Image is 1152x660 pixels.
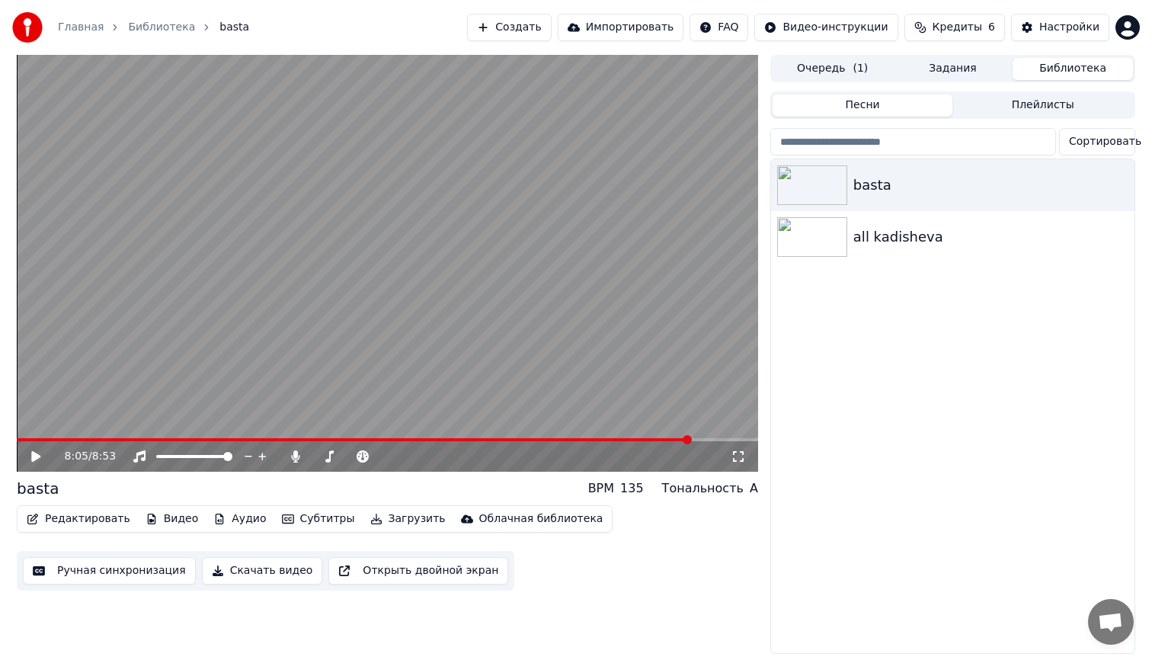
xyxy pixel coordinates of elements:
[92,449,116,464] span: 8:53
[750,479,758,498] div: A
[588,479,614,498] div: BPM
[558,14,684,41] button: Импортировать
[904,14,1005,41] button: Кредиты6
[853,61,868,76] span: ( 1 )
[988,20,995,35] span: 6
[1013,58,1133,80] button: Библиотека
[853,226,1128,248] div: all kadisheva
[219,20,249,35] span: basta
[690,14,748,41] button: FAQ
[65,449,88,464] span: 8:05
[23,557,196,585] button: Ручная синхронизация
[1069,134,1141,149] span: Сортировать
[933,20,982,35] span: Кредиты
[276,508,361,530] button: Субтитры
[58,20,249,35] nav: breadcrumb
[21,508,136,530] button: Редактировать
[58,20,104,35] a: Главная
[1011,14,1109,41] button: Настройки
[662,479,744,498] div: Тональность
[128,20,195,35] a: Библиотека
[139,508,205,530] button: Видео
[17,478,59,499] div: basta
[364,508,452,530] button: Загрузить
[853,175,1128,196] div: basta
[479,511,603,527] div: Облачная библиотека
[467,14,551,41] button: Создать
[1088,599,1134,645] div: Открытый чат
[773,95,953,117] button: Песни
[202,557,323,585] button: Скачать видео
[893,58,1013,80] button: Задания
[65,449,101,464] div: /
[620,479,644,498] div: 135
[754,14,898,41] button: Видео-инструкции
[1039,20,1099,35] div: Настройки
[12,12,43,43] img: youka
[952,95,1133,117] button: Плейлисты
[328,557,508,585] button: Открыть двойной экран
[207,508,272,530] button: Аудио
[773,58,893,80] button: Очередь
